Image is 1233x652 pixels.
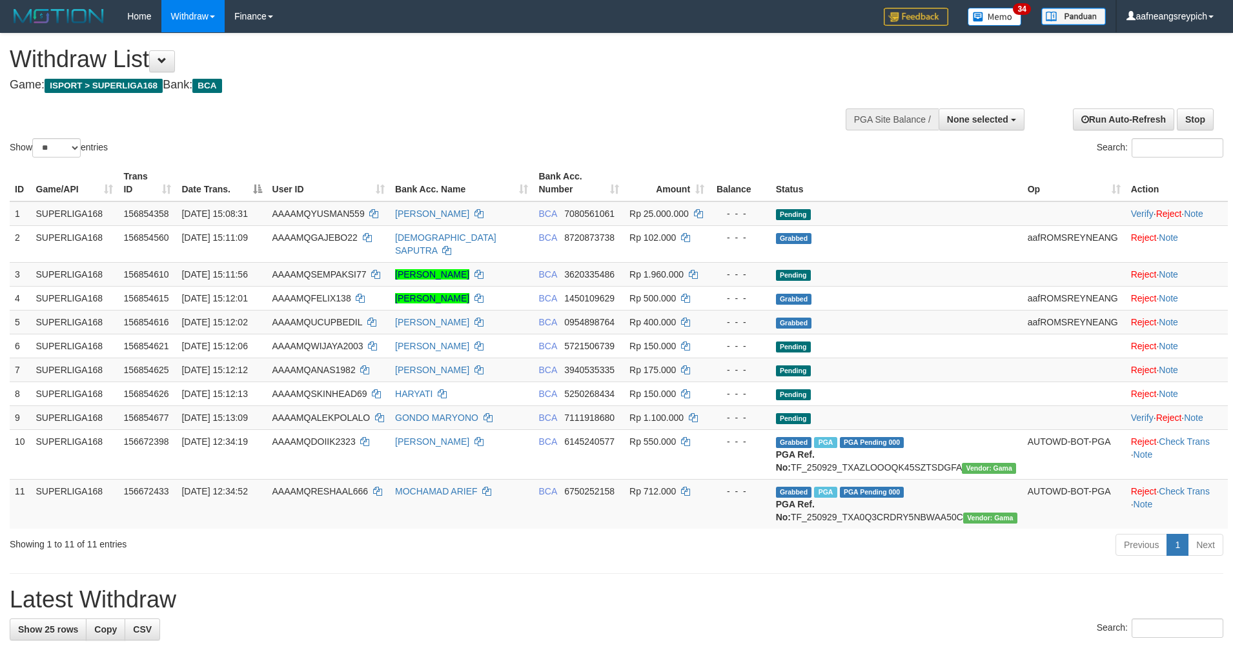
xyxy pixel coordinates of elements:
[1013,3,1030,15] span: 34
[31,225,119,262] td: SUPERLIGA168
[31,165,119,201] th: Game/API: activate to sort column ascending
[181,436,247,447] span: [DATE] 12:34:19
[10,165,31,201] th: ID
[123,209,168,219] span: 156854358
[1131,436,1157,447] a: Reject
[1131,209,1154,219] a: Verify
[10,358,31,382] td: 7
[10,201,31,226] td: 1
[123,232,168,243] span: 156854560
[395,232,496,256] a: [DEMOGRAPHIC_DATA] SAPUTRA
[10,382,31,405] td: 8
[1134,499,1153,509] a: Note
[629,389,676,399] span: Rp 150.000
[1126,201,1228,226] td: · ·
[629,486,676,496] span: Rp 712.000
[1159,365,1178,375] a: Note
[32,138,81,158] select: Showentries
[31,405,119,429] td: SUPERLIGA168
[272,486,369,496] span: AAAAMQRESHAAL666
[31,382,119,405] td: SUPERLIGA168
[395,293,469,303] a: [PERSON_NAME]
[538,436,556,447] span: BCA
[1177,108,1214,130] a: Stop
[272,413,371,423] span: AAAAMQALEKPOLALO
[840,437,904,448] span: PGA Pending
[564,486,615,496] span: Copy 6750252158 to clipboard
[10,6,108,26] img: MOTION_logo.png
[715,435,766,448] div: - - -
[1159,232,1178,243] a: Note
[776,341,811,352] span: Pending
[395,209,469,219] a: [PERSON_NAME]
[1159,341,1178,351] a: Note
[272,389,367,399] span: AAAAMQSKINHEAD69
[629,365,676,375] span: Rp 175.000
[1097,618,1223,638] label: Search:
[715,340,766,352] div: - - -
[10,405,31,429] td: 9
[123,341,168,351] span: 156854621
[776,233,812,244] span: Grabbed
[86,618,125,640] a: Copy
[1041,8,1106,25] img: panduan.png
[1023,310,1126,334] td: aafROMSREYNEANG
[272,232,358,243] span: AAAAMQGAJEBO22
[395,486,478,496] a: MOCHAMAD ARIEF
[1159,269,1178,280] a: Note
[962,463,1016,474] span: Vendor URL: https://trx31.1velocity.biz
[1159,486,1210,496] a: Check Trans
[125,618,160,640] a: CSV
[776,209,811,220] span: Pending
[629,341,676,351] span: Rp 150.000
[1159,389,1178,399] a: Note
[1023,429,1126,479] td: AUTOWD-BOT-PGA
[123,413,168,423] span: 156854677
[840,487,904,498] span: PGA Pending
[123,269,168,280] span: 156854610
[395,365,469,375] a: [PERSON_NAME]
[1188,534,1223,556] a: Next
[629,436,676,447] span: Rp 550.000
[1131,413,1154,423] a: Verify
[181,317,247,327] span: [DATE] 15:12:02
[181,341,247,351] span: [DATE] 15:12:06
[1126,225,1228,262] td: ·
[1167,534,1188,556] a: 1
[564,413,615,423] span: Copy 7111918680 to clipboard
[395,269,469,280] a: [PERSON_NAME]
[564,389,615,399] span: Copy 5250268434 to clipboard
[31,479,119,529] td: SUPERLIGA168
[564,365,615,375] span: Copy 3940535335 to clipboard
[123,365,168,375] span: 156854625
[1126,429,1228,479] td: · ·
[1159,436,1210,447] a: Check Trans
[629,209,689,219] span: Rp 25.000.000
[118,165,176,201] th: Trans ID: activate to sort column ascending
[564,293,615,303] span: Copy 1450109629 to clipboard
[624,165,709,201] th: Amount: activate to sort column ascending
[272,209,365,219] span: AAAAMQYUSMAN559
[629,317,676,327] span: Rp 400.000
[31,429,119,479] td: SUPERLIGA168
[538,232,556,243] span: BCA
[10,479,31,529] td: 11
[10,138,108,158] label: Show entries
[776,499,815,522] b: PGA Ref. No:
[538,209,556,219] span: BCA
[181,209,247,219] span: [DATE] 15:08:31
[133,624,152,635] span: CSV
[181,293,247,303] span: [DATE] 15:12:01
[123,317,168,327] span: 156854616
[538,317,556,327] span: BCA
[776,413,811,424] span: Pending
[395,341,469,351] a: [PERSON_NAME]
[1126,479,1228,529] td: · ·
[776,437,812,448] span: Grabbed
[776,449,815,473] b: PGA Ref. No:
[846,108,939,130] div: PGA Site Balance /
[771,429,1023,479] td: TF_250929_TXAZLOOOQK45SZTSDGFA
[31,310,119,334] td: SUPERLIGA168
[1126,334,1228,358] td: ·
[538,486,556,496] span: BCA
